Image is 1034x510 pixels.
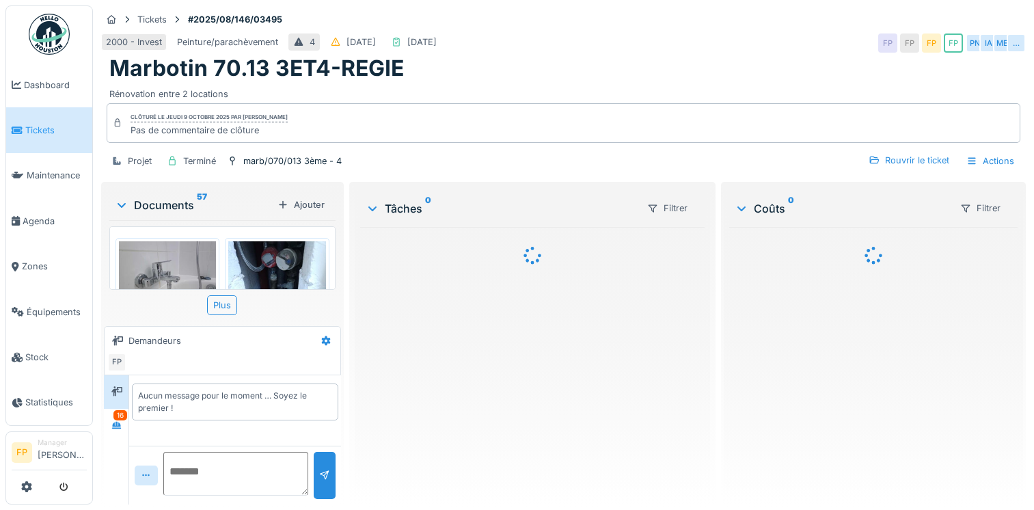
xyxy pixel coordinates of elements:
[177,36,278,49] div: Peinture/parachèvement
[25,396,87,409] span: Statistiques
[24,79,87,92] span: Dashboard
[425,200,431,217] sup: 0
[863,151,955,170] div: Rouvrir le ticket
[119,241,216,314] img: wad2bql1t7vs1rm0xlumtp020803
[954,198,1007,218] div: Filtrer
[960,151,1020,171] div: Actions
[6,107,92,152] a: Tickets
[944,33,963,53] div: FP
[115,197,272,213] div: Documents
[138,390,332,414] div: Aucun message pour le moment … Soyez le premier !
[131,113,288,122] div: Clôturé le jeudi 9 octobre 2025 par [PERSON_NAME]
[228,241,325,371] img: f3shiq3c1c8jggiqzkzxkw8ukqrs
[109,55,404,81] h1: Marbotin 70.13 3ET4-REGIE
[966,33,985,53] div: PN
[106,36,162,49] div: 2000 - Invest
[6,62,92,107] a: Dashboard
[12,438,87,470] a: FP Manager[PERSON_NAME]
[6,289,92,334] a: Équipements
[993,33,1012,53] div: ME
[979,33,998,53] div: IA
[23,215,87,228] span: Agenda
[272,196,330,214] div: Ajouter
[38,438,87,467] li: [PERSON_NAME]
[27,306,87,319] span: Équipements
[25,124,87,137] span: Tickets
[346,36,376,49] div: [DATE]
[137,13,167,26] div: Tickets
[6,380,92,425] a: Statistiques
[12,442,32,463] li: FP
[113,410,127,420] div: 16
[1007,33,1026,53] div: …
[641,198,694,218] div: Filtrer
[128,334,181,347] div: Demandeurs
[6,244,92,289] a: Zones
[407,36,437,49] div: [DATE]
[22,260,87,273] span: Zones
[38,438,87,448] div: Manager
[182,13,288,26] strong: #2025/08/146/03495
[366,200,636,217] div: Tâches
[131,124,288,137] div: Pas de commentaire de clôture
[6,334,92,379] a: Stock
[197,197,207,213] sup: 57
[243,155,342,167] div: marb/070/013 3ème - 4
[6,153,92,198] a: Maintenance
[207,295,237,315] div: Plus
[107,353,126,372] div: FP
[6,198,92,243] a: Agenda
[183,155,216,167] div: Terminé
[25,351,87,364] span: Stock
[128,155,152,167] div: Projet
[109,82,1018,100] div: Rénovation entre 2 locations
[310,36,315,49] div: 4
[735,200,949,217] div: Coûts
[878,33,897,53] div: FP
[27,169,87,182] span: Maintenance
[900,33,919,53] div: FP
[922,33,941,53] div: FP
[788,200,794,217] sup: 0
[29,14,70,55] img: Badge_color-CXgf-gQk.svg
